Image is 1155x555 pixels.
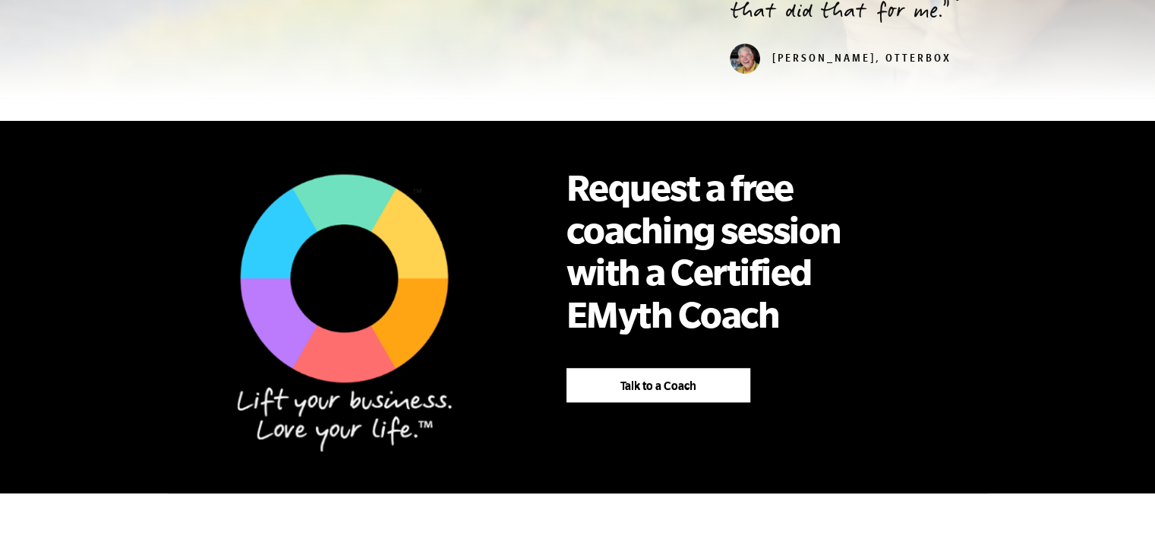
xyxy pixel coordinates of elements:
[730,43,760,74] img: Curt Richardson, OtterBox
[620,379,696,392] span: Talk to a Coach
[1079,482,1155,555] iframe: Chat Widget
[566,166,870,335] h2: Request a free coaching session with a Certified EMyth Coach
[179,144,498,468] img: Smart Business Coach
[566,368,750,402] a: Talk to a Coach
[730,54,951,66] cite: [PERSON_NAME], OtterBox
